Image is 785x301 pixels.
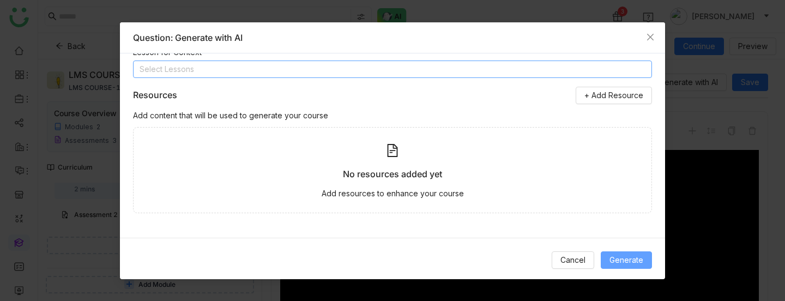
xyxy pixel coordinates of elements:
[322,188,464,200] div: Add resources to enhance your course
[133,88,177,102] div: Resources
[609,254,643,266] span: Generate
[560,254,585,266] span: Cancel
[601,251,652,269] button: Generate
[133,110,652,122] div: Add content that will be used to generate your course
[576,87,652,104] button: + Add Resource
[133,31,652,44] div: Question: Generate with AI
[584,89,643,101] span: + Add Resource
[636,22,665,52] button: Close
[343,167,442,181] div: No resources added yet
[552,251,594,269] button: Cancel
